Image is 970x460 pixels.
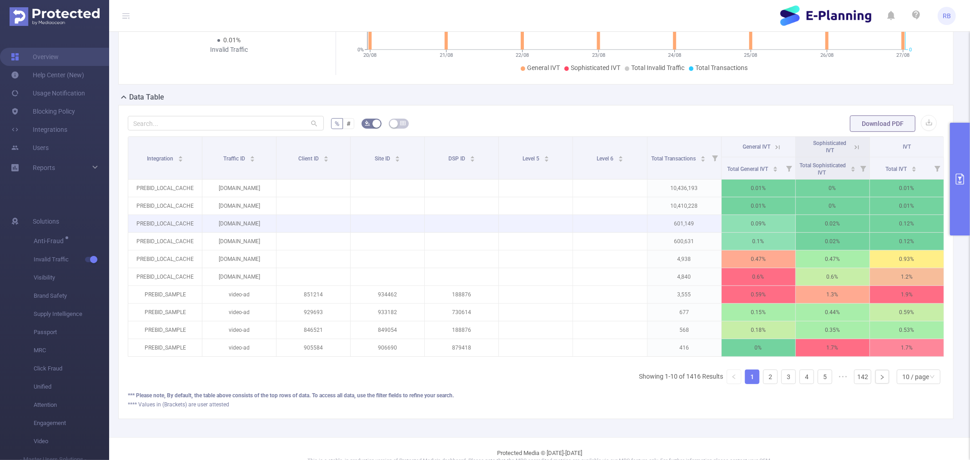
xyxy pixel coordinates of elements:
[34,432,109,450] span: Video
[11,66,84,84] a: Help Center (New)
[11,139,49,157] a: Users
[818,370,832,384] a: 5
[223,155,246,162] span: Traffic ID
[745,370,759,384] a: 1
[129,92,164,103] h2: Data Table
[836,370,850,384] span: •••
[796,321,869,339] p: 0.35%
[773,165,778,170] div: Sort
[544,158,549,161] i: icon: caret-down
[722,215,795,232] p: 0.09%
[796,286,869,303] p: 1.3%
[857,157,869,179] i: Filter menu
[128,197,202,215] p: PREBID_LOCAL_CACHE
[854,370,871,384] li: 142
[34,238,67,244] span: Anti-Fraud
[597,155,615,162] span: Level 6
[648,304,721,321] p: 677
[425,286,498,303] p: 188876
[930,374,935,380] i: icon: down
[128,339,202,356] p: PREBID_SAMPLE
[850,165,856,170] div: Sort
[722,304,795,321] p: 0.15%
[796,180,869,197] p: 0%
[763,370,778,384] li: 2
[631,64,684,71] span: Total Invalid Traffic
[818,370,832,384] li: 5
[796,197,869,215] p: 0%
[527,64,560,71] span: General IVT
[911,165,916,168] i: icon: caret-up
[34,305,109,323] span: Supply Intelligence
[34,269,109,287] span: Visibility
[648,286,721,303] p: 3,555
[178,158,183,161] i: icon: caret-down
[722,339,795,356] p: 0%
[448,155,467,162] span: DSP ID
[128,250,202,268] p: PREBID_LOCAL_CACHE
[902,370,929,384] div: 10 / page
[128,233,202,250] p: PREBID_LOCAL_CACHE
[896,52,910,58] tspan: 27/08
[796,250,869,268] p: 0.47%
[544,155,549,160] div: Sort
[276,321,350,339] p: 846521
[695,64,748,71] span: Total Transactions
[11,120,67,139] a: Integrations
[909,47,912,53] tspan: 0
[250,155,255,160] div: Sort
[773,165,778,168] i: icon: caret-up
[870,233,944,250] p: 0.12%
[618,158,623,161] i: icon: caret-down
[931,157,944,179] i: Filter menu
[744,52,757,58] tspan: 25/08
[11,48,59,66] a: Overview
[722,180,795,197] p: 0.01%
[773,168,778,171] i: icon: caret-down
[836,370,850,384] li: Next 5 Pages
[648,180,721,197] p: 10,436,193
[276,304,350,321] p: 929693
[276,286,350,303] p: 851214
[796,304,869,321] p: 0.44%
[813,140,846,154] span: Sophisticated IVT
[202,304,276,321] p: video-ad
[425,304,498,321] p: 730614
[618,155,623,157] i: icon: caret-up
[128,180,202,197] p: PREBID_LOCAL_CACHE
[202,197,276,215] p: [DOMAIN_NAME]
[523,155,541,162] span: Level 5
[128,304,202,321] p: PREBID_SAMPLE
[648,197,721,215] p: 10,410,228
[202,250,276,268] p: [DOMAIN_NAME]
[700,155,706,160] div: Sort
[202,180,276,197] p: [DOMAIN_NAME]
[335,120,339,127] span: %
[880,375,885,380] i: icon: right
[743,144,770,150] span: General IVT
[648,321,721,339] p: 568
[351,339,424,356] p: 906690
[34,414,109,432] span: Engagement
[571,64,620,71] span: Sophisticated IVT
[470,155,475,160] div: Sort
[470,155,475,157] i: icon: caret-up
[701,155,706,157] i: icon: caret-up
[365,120,370,126] i: icon: bg-colors
[850,115,915,132] button: Download PDF
[781,370,796,384] li: 3
[648,339,721,356] p: 416
[885,166,908,172] span: Total IVT
[128,400,944,409] div: **** Values in (Brackets) are user attested
[202,286,276,303] p: video-ad
[648,233,721,250] p: 600,631
[128,321,202,339] p: PREBID_SAMPLE
[395,155,400,160] div: Sort
[351,304,424,321] p: 933182
[178,155,183,157] i: icon: caret-up
[33,164,55,171] span: Reports
[701,158,706,161] i: icon: caret-down
[722,321,795,339] p: 0.18%
[727,166,769,172] span: Total General IVT
[722,250,795,268] p: 0.47%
